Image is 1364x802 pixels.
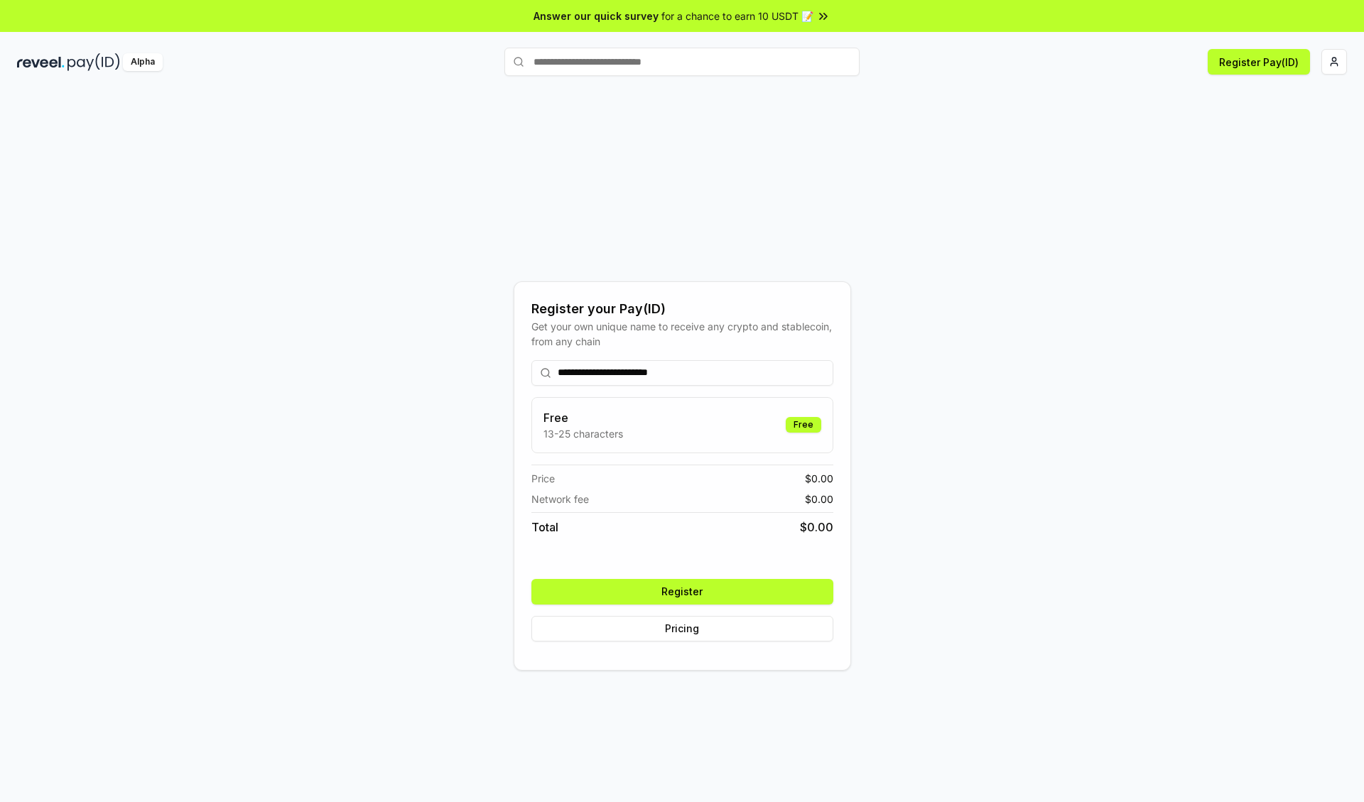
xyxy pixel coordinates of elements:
[786,417,821,433] div: Free
[531,579,833,605] button: Register
[543,426,623,441] p: 13-25 characters
[531,519,558,536] span: Total
[534,9,659,23] span: Answer our quick survey
[531,471,555,486] span: Price
[805,471,833,486] span: $ 0.00
[67,53,120,71] img: pay_id
[1208,49,1310,75] button: Register Pay(ID)
[531,492,589,506] span: Network fee
[661,9,813,23] span: for a chance to earn 10 USDT 📝
[123,53,163,71] div: Alpha
[805,492,833,506] span: $ 0.00
[531,319,833,349] div: Get your own unique name to receive any crypto and stablecoin, from any chain
[17,53,65,71] img: reveel_dark
[531,299,833,319] div: Register your Pay(ID)
[800,519,833,536] span: $ 0.00
[531,616,833,641] button: Pricing
[543,409,623,426] h3: Free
